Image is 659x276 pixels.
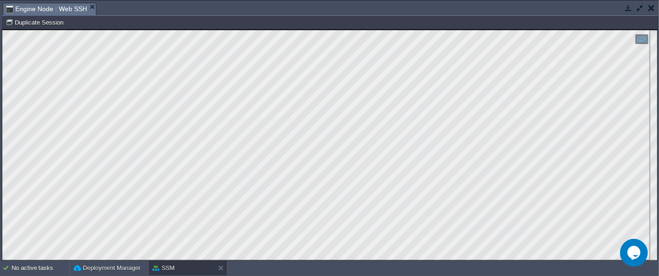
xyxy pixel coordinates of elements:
button: Deployment Manager [74,263,140,273]
iframe: chat widget [620,239,650,267]
div: No active tasks [12,261,69,276]
span: Engine Node : Web SSH [6,3,87,15]
button: SSM [152,263,175,273]
button: Duplicate Session [6,18,66,26]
